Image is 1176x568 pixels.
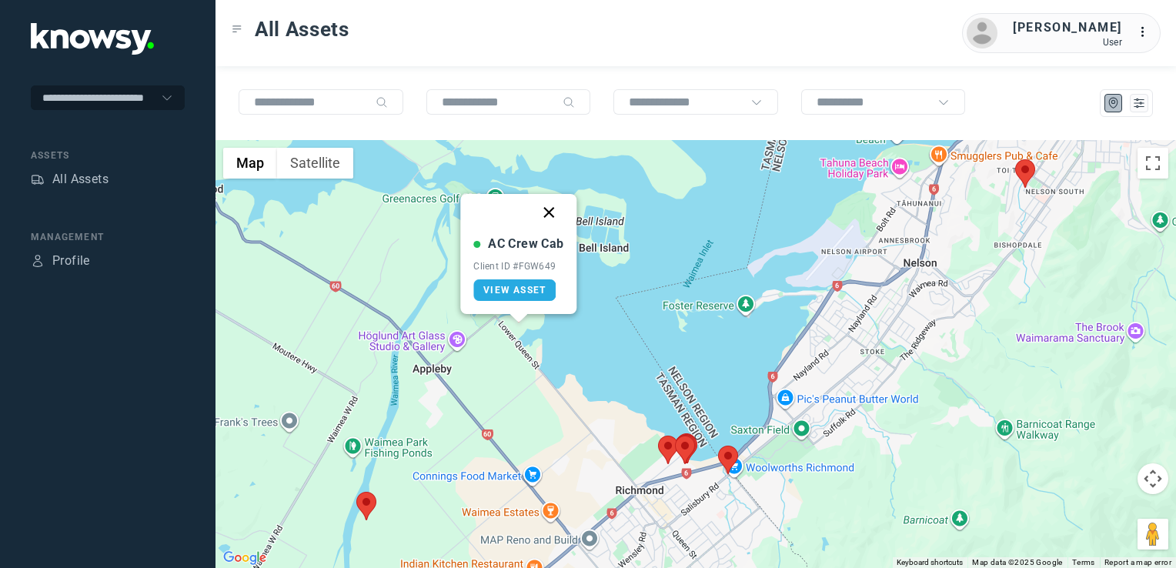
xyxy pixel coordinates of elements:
[473,279,556,301] a: View Asset
[1013,18,1122,37] div: [PERSON_NAME]
[255,15,349,43] span: All Assets
[31,254,45,268] div: Profile
[31,172,45,186] div: Assets
[52,170,109,189] div: All Assets
[31,170,109,189] a: AssetsAll Assets
[1138,519,1168,550] button: Drag Pegman onto the map to open Street View
[483,285,546,296] span: View Asset
[219,548,270,568] img: Google
[277,148,353,179] button: Show satellite imagery
[1138,26,1154,38] tspan: ...
[1138,23,1156,44] div: :
[1132,96,1146,110] div: List
[967,18,997,48] img: avatar.png
[473,261,563,272] div: Client ID #FGW649
[563,96,575,109] div: Search
[1072,558,1095,566] a: Terms
[1138,148,1168,179] button: Toggle fullscreen view
[972,558,1062,566] span: Map data ©2025 Google
[1107,96,1121,110] div: Map
[897,557,963,568] button: Keyboard shortcuts
[31,252,90,270] a: ProfileProfile
[52,252,90,270] div: Profile
[31,23,154,55] img: Application Logo
[219,548,270,568] a: Open this area in Google Maps (opens a new window)
[1104,558,1171,566] a: Report a map error
[31,230,185,244] div: Management
[488,235,563,253] div: AC Crew Cab
[31,149,185,162] div: Assets
[1138,23,1156,42] div: :
[376,96,388,109] div: Search
[1013,37,1122,48] div: User
[531,194,568,231] button: Close
[223,148,277,179] button: Show street map
[232,24,242,35] div: Toggle Menu
[1138,463,1168,494] button: Map camera controls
